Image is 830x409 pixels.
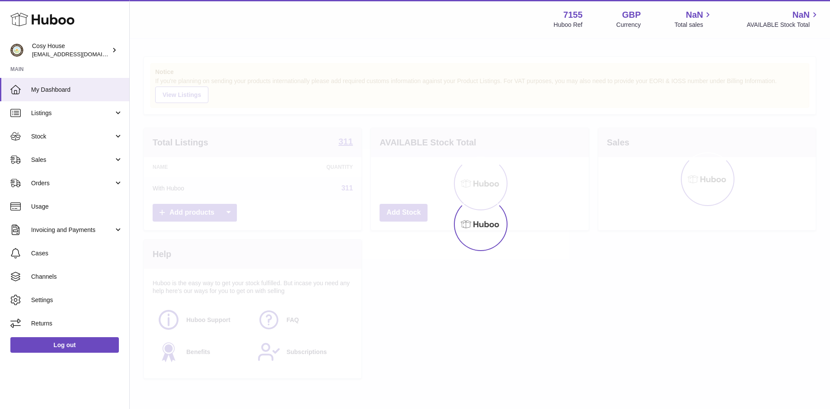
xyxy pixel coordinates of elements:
span: Listings [31,109,114,117]
strong: GBP [622,9,641,21]
span: Invoicing and Payments [31,226,114,234]
span: My Dashboard [31,86,123,94]
span: Usage [31,203,123,211]
span: Settings [31,296,123,304]
span: Cases [31,249,123,258]
div: Cosy House [32,42,110,58]
img: info@wholesomegoods.com [10,44,23,57]
span: NaN [792,9,810,21]
span: AVAILABLE Stock Total [747,21,820,29]
a: NaN AVAILABLE Stock Total [747,9,820,29]
a: NaN Total sales [674,9,713,29]
span: Orders [31,179,114,187]
span: Channels [31,273,123,281]
div: Huboo Ref [554,21,583,29]
span: NaN [686,9,703,21]
span: Sales [31,156,114,164]
span: [EMAIL_ADDRESS][DOMAIN_NAME] [32,51,127,58]
span: Returns [31,319,123,328]
div: Currency [616,21,641,29]
span: Stock [31,132,114,141]
span: Total sales [674,21,713,29]
strong: 7155 [563,9,583,21]
a: Log out [10,337,119,353]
